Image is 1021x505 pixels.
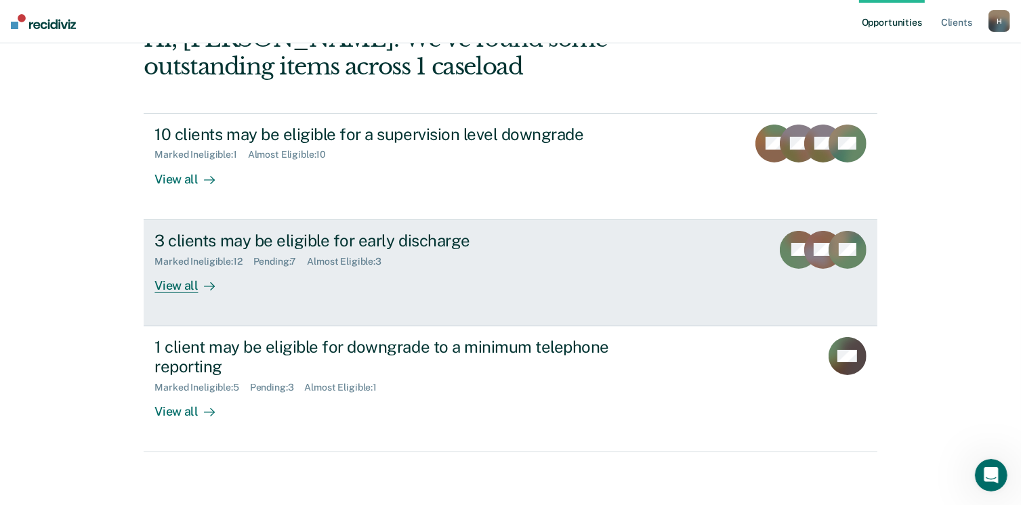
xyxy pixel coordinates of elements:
div: Marked Ineligible : 5 [154,382,249,393]
img: Recidiviz [11,14,76,29]
div: Pending : 3 [250,382,305,393]
div: Pending : 7 [253,256,308,267]
div: 3 clients may be eligible for early discharge [154,231,630,250]
button: H [988,10,1010,32]
div: 1 client may be eligible for downgrade to a minimum telephone reporting [154,337,630,376]
div: Almost Eligible : 3 [307,256,392,267]
div: Marked Ineligible : 12 [154,256,253,267]
div: View all [154,393,230,419]
div: Marked Ineligible : 1 [154,149,247,160]
a: 1 client may be eligible for downgrade to a minimum telephone reportingMarked Ineligible:5Pending... [144,326,877,452]
a: 3 clients may be eligible for early dischargeMarked Ineligible:12Pending:7Almost Eligible:3View all [144,220,877,326]
iframe: Intercom live chat [975,459,1007,491]
div: Almost Eligible : 1 [305,382,388,393]
a: 10 clients may be eligible for a supervision level downgradeMarked Ineligible:1Almost Eligible:10... [144,113,877,220]
div: View all [154,160,230,187]
div: 10 clients may be eligible for a supervision level downgrade [154,125,630,144]
div: View all [154,267,230,293]
div: Almost Eligible : 10 [248,149,337,160]
div: Hi, [PERSON_NAME]. We’ve found some outstanding items across 1 caseload [144,25,730,81]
